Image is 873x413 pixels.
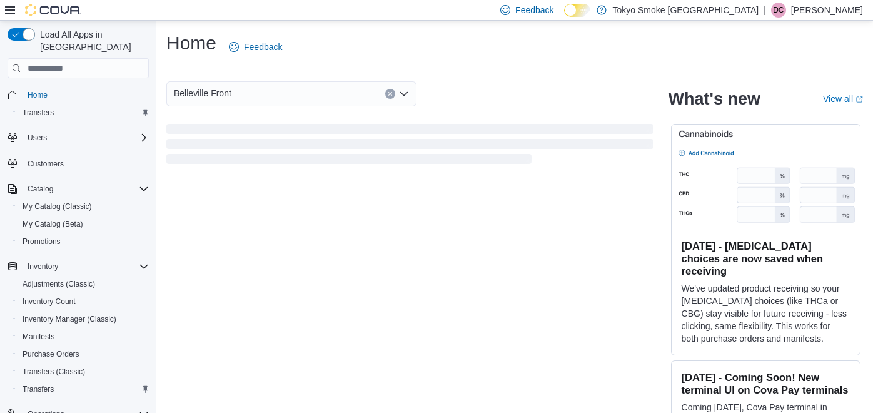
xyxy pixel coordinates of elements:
div: Dylan Creelman [771,3,786,18]
p: Tokyo Smoke [GEOGRAPHIC_DATA] [613,3,759,18]
span: Users [23,130,149,145]
input: Dark Mode [564,4,590,17]
button: Inventory Manager (Classic) [13,310,154,328]
a: Customers [23,156,69,171]
span: My Catalog (Classic) [23,201,92,212]
button: Users [3,129,154,146]
button: Inventory Count [13,293,154,310]
p: We've updated product receiving so your [MEDICAL_DATA] choices (like THCa or CBG) stay visible fo... [682,282,850,345]
span: Transfers [18,382,149,397]
span: Home [23,87,149,103]
a: Feedback [224,34,287,59]
p: | [764,3,766,18]
span: My Catalog (Classic) [18,199,149,214]
span: Users [28,133,47,143]
span: Transfers [18,105,149,120]
span: Feedback [244,41,282,53]
span: Customers [23,155,149,171]
span: Inventory [23,259,149,274]
a: Purchase Orders [18,347,84,362]
a: Transfers (Classic) [18,364,90,379]
span: Feedback [515,4,553,16]
a: Promotions [18,234,66,249]
button: Clear input [385,89,395,99]
span: Inventory Manager (Classic) [18,312,149,327]
span: Catalog [23,181,149,196]
span: Transfers [23,384,54,394]
span: Dark Mode [564,17,565,18]
span: Promotions [23,237,61,247]
a: Inventory Count [18,294,81,309]
button: Transfers (Classic) [13,363,154,380]
button: Adjustments (Classic) [13,275,154,293]
button: Purchase Orders [13,345,154,363]
svg: External link [855,96,863,103]
span: Belleville Front [174,86,231,101]
button: Users [23,130,52,145]
span: Adjustments (Classic) [23,279,95,289]
span: Purchase Orders [23,349,79,359]
a: Adjustments (Classic) [18,277,100,292]
span: Load All Apps in [GEOGRAPHIC_DATA] [35,28,149,53]
a: My Catalog (Beta) [18,217,88,232]
h2: What's new [669,89,760,109]
a: Inventory Manager (Classic) [18,312,121,327]
h3: [DATE] - Coming Soon! New terminal UI on Cova Pay terminals [682,371,850,396]
span: My Catalog (Beta) [23,219,83,229]
span: Loading [166,126,653,166]
a: View allExternal link [823,94,863,104]
span: Manifests [18,329,149,344]
span: DC [773,3,784,18]
button: Open list of options [399,89,409,99]
button: Home [3,86,154,104]
span: My Catalog (Beta) [18,217,149,232]
button: Inventory [3,258,154,275]
button: Manifests [13,328,154,345]
span: Inventory Count [18,294,149,309]
button: Catalog [3,180,154,198]
span: Customers [28,159,64,169]
span: Manifests [23,332,54,342]
span: Home [28,90,48,100]
button: Customers [3,154,154,172]
span: Promotions [18,234,149,249]
a: Manifests [18,329,59,344]
span: Adjustments (Classic) [18,277,149,292]
button: My Catalog (Classic) [13,198,154,215]
span: Transfers (Classic) [18,364,149,379]
button: My Catalog (Beta) [13,215,154,233]
a: Home [23,88,53,103]
a: My Catalog (Classic) [18,199,97,214]
h3: [DATE] - [MEDICAL_DATA] choices are now saved when receiving [682,240,850,277]
a: Transfers [18,105,59,120]
img: Cova [25,4,81,16]
button: Transfers [13,380,154,398]
p: [PERSON_NAME] [791,3,863,18]
span: Inventory Count [23,297,76,307]
span: Transfers (Classic) [23,367,85,377]
span: Purchase Orders [18,347,149,362]
button: Catalog [23,181,58,196]
button: Transfers [13,104,154,121]
button: Inventory [23,259,63,274]
span: Inventory Manager (Classic) [23,314,116,324]
a: Transfers [18,382,59,397]
span: Catalog [28,184,53,194]
button: Promotions [13,233,154,250]
span: Inventory [28,262,58,272]
h1: Home [166,31,216,56]
span: Transfers [23,108,54,118]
